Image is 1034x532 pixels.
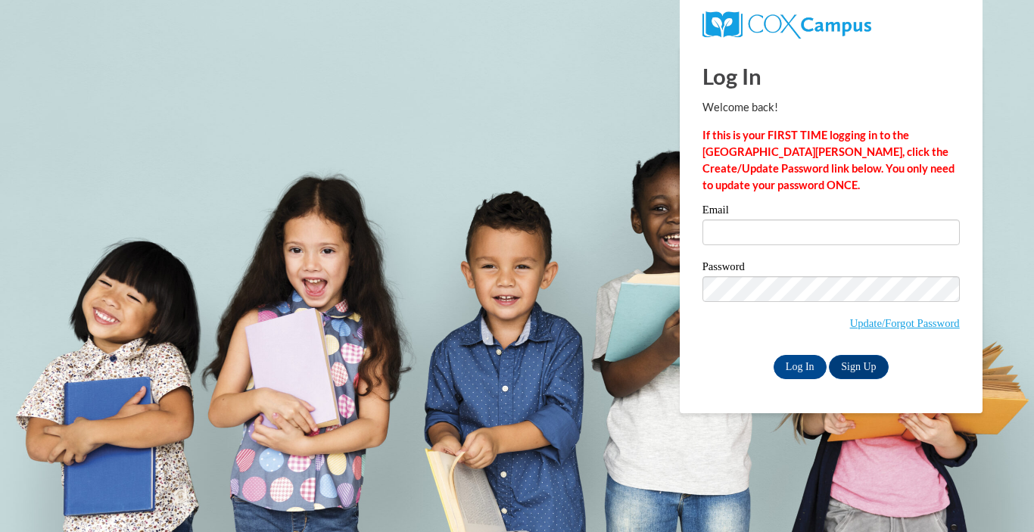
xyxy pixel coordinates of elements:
[702,261,960,276] label: Password
[702,11,871,39] img: COX Campus
[774,355,827,379] input: Log In
[702,99,960,116] p: Welcome back!
[829,355,888,379] a: Sign Up
[850,317,960,329] a: Update/Forgot Password
[702,129,955,191] strong: If this is your FIRST TIME logging in to the [GEOGRAPHIC_DATA][PERSON_NAME], click the Create/Upd...
[702,61,960,92] h1: Log In
[702,17,871,30] a: COX Campus
[702,204,960,219] label: Email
